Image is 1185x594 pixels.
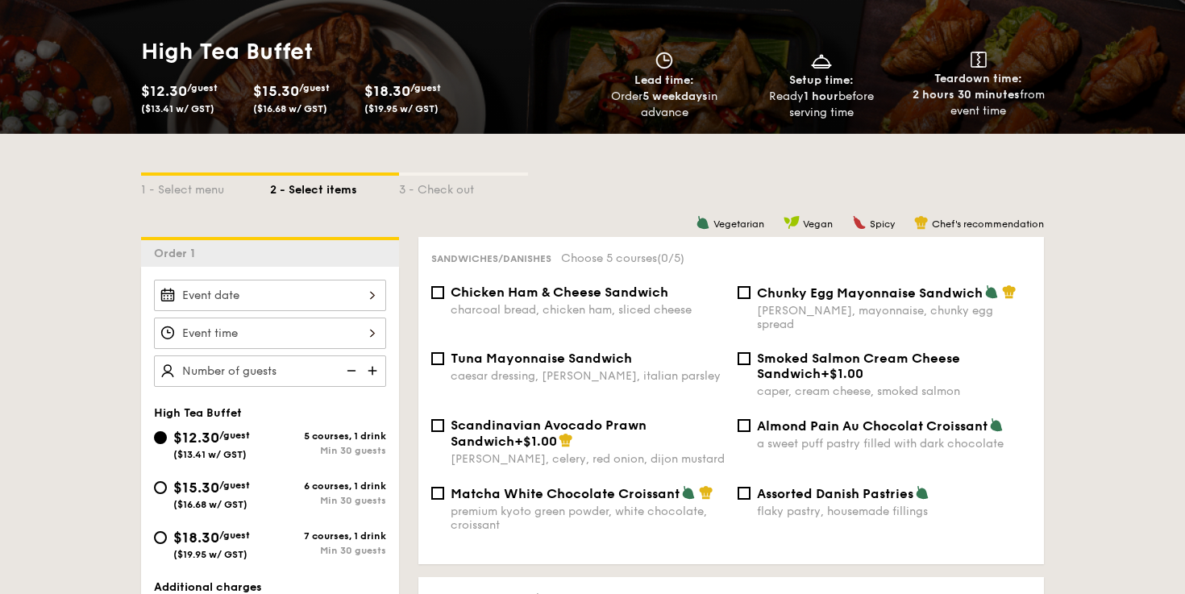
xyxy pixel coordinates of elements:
span: /guest [299,82,330,93]
div: caper, cream cheese, smoked salmon [757,384,1031,398]
img: icon-teardown.65201eee.svg [971,52,987,68]
img: icon-vegetarian.fe4039eb.svg [989,417,1004,432]
span: ($16.68 w/ GST) [253,103,327,114]
div: Min 30 guests [270,545,386,556]
div: 7 courses, 1 drink [270,530,386,542]
input: Smoked Salmon Cream Cheese Sandwich+$1.00caper, cream cheese, smoked salmon [738,352,750,365]
span: +$1.00 [821,366,863,381]
span: Scandinavian Avocado Prawn Sandwich [451,417,647,449]
span: Chicken Ham & Cheese Sandwich [451,285,668,300]
span: Order 1 [154,247,202,260]
img: icon-chef-hat.a58ddaea.svg [559,433,573,447]
input: $18.30/guest($19.95 w/ GST)7 courses, 1 drinkMin 30 guests [154,531,167,544]
img: icon-reduce.1d2dbef1.svg [338,355,362,386]
img: icon-vegetarian.fe4039eb.svg [984,285,999,299]
span: $18.30 [364,82,410,100]
input: Number of guests [154,355,386,387]
input: $15.30/guest($16.68 w/ GST)6 courses, 1 drinkMin 30 guests [154,481,167,494]
strong: 5 weekdays [642,89,708,103]
div: from event time [906,87,1050,119]
input: Tuna Mayonnaise Sandwichcaesar dressing, [PERSON_NAME], italian parsley [431,352,444,365]
input: Assorted Danish Pastriesflaky pastry, housemade fillings [738,487,750,500]
strong: 1 hour [804,89,838,103]
span: ($13.41 w/ GST) [141,103,214,114]
img: icon-add.58712e84.svg [362,355,386,386]
div: [PERSON_NAME], celery, red onion, dijon mustard [451,452,725,466]
span: $15.30 [173,479,219,496]
span: $18.30 [173,529,219,546]
span: Chunky Egg Mayonnaise Sandwich [757,285,983,301]
span: Matcha White Chocolate Croissant [451,486,680,501]
input: Matcha White Chocolate Croissantpremium kyoto green powder, white chocolate, croissant [431,487,444,500]
span: /guest [219,530,250,541]
span: /guest [410,82,441,93]
span: Teardown time: [934,72,1022,85]
span: Vegetarian [713,218,764,230]
span: ($13.41 w/ GST) [173,449,247,460]
input: Event date [154,280,386,311]
span: $12.30 [173,429,219,447]
img: icon-clock.2db775ea.svg [652,52,676,69]
span: /guest [187,82,218,93]
span: +$1.00 [514,434,557,449]
span: High Tea Buffet [154,406,242,420]
div: premium kyoto green powder, white chocolate, croissant [451,505,725,532]
span: Almond Pain Au Chocolat Croissant [757,418,987,434]
img: icon-chef-hat.a58ddaea.svg [1002,285,1017,299]
span: Tuna Mayonnaise Sandwich [451,351,632,366]
span: Smoked Salmon Cream Cheese Sandwich [757,351,960,381]
div: Min 30 guests [270,445,386,456]
img: icon-vegetarian.fe4039eb.svg [915,485,929,500]
span: ($19.95 w/ GST) [173,549,247,560]
div: a sweet puff pastry filled with dark chocolate [757,437,1031,451]
span: Sandwiches/Danishes [431,253,551,264]
div: Min 30 guests [270,495,386,506]
div: 5 courses, 1 drink [270,430,386,442]
img: icon-chef-hat.a58ddaea.svg [699,485,713,500]
img: icon-vegetarian.fe4039eb.svg [696,215,710,230]
img: icon-dish.430c3a2e.svg [809,52,834,69]
img: icon-vegetarian.fe4039eb.svg [681,485,696,500]
input: $12.30/guest($13.41 w/ GST)5 courses, 1 drinkMin 30 guests [154,431,167,444]
span: /guest [219,430,250,441]
div: 3 - Check out [399,176,528,198]
span: ($19.95 w/ GST) [364,103,439,114]
img: icon-chef-hat.a58ddaea.svg [914,215,929,230]
input: Event time [154,318,386,349]
span: Setup time: [789,73,854,87]
input: Chicken Ham & Cheese Sandwichcharcoal bread, chicken ham, sliced cheese [431,286,444,299]
h1: High Tea Buffet [141,37,586,66]
div: flaky pastry, housemade fillings [757,505,1031,518]
div: 6 courses, 1 drink [270,480,386,492]
img: icon-spicy.37a8142b.svg [852,215,867,230]
span: $12.30 [141,82,187,100]
span: Chef's recommendation [932,218,1044,230]
input: Almond Pain Au Chocolat Croissanta sweet puff pastry filled with dark chocolate [738,419,750,432]
span: Spicy [870,218,895,230]
input: Scandinavian Avocado Prawn Sandwich+$1.00[PERSON_NAME], celery, red onion, dijon mustard [431,419,444,432]
div: caesar dressing, [PERSON_NAME], italian parsley [451,369,725,383]
span: Lead time: [634,73,694,87]
span: Vegan [803,218,833,230]
div: 2 - Select items [270,176,399,198]
div: Order in advance [592,89,737,121]
img: icon-vegan.f8ff3823.svg [784,215,800,230]
strong: 2 hours 30 minutes [913,88,1020,102]
div: charcoal bread, chicken ham, sliced cheese [451,303,725,317]
div: 1 - Select menu [141,176,270,198]
div: Ready before serving time [750,89,894,121]
span: Assorted Danish Pastries [757,486,913,501]
span: Choose 5 courses [561,251,684,265]
span: $15.30 [253,82,299,100]
input: Chunky Egg Mayonnaise Sandwich[PERSON_NAME], mayonnaise, chunky egg spread [738,286,750,299]
span: /guest [219,480,250,491]
span: (0/5) [657,251,684,265]
span: ($16.68 w/ GST) [173,499,247,510]
div: [PERSON_NAME], mayonnaise, chunky egg spread [757,304,1031,331]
